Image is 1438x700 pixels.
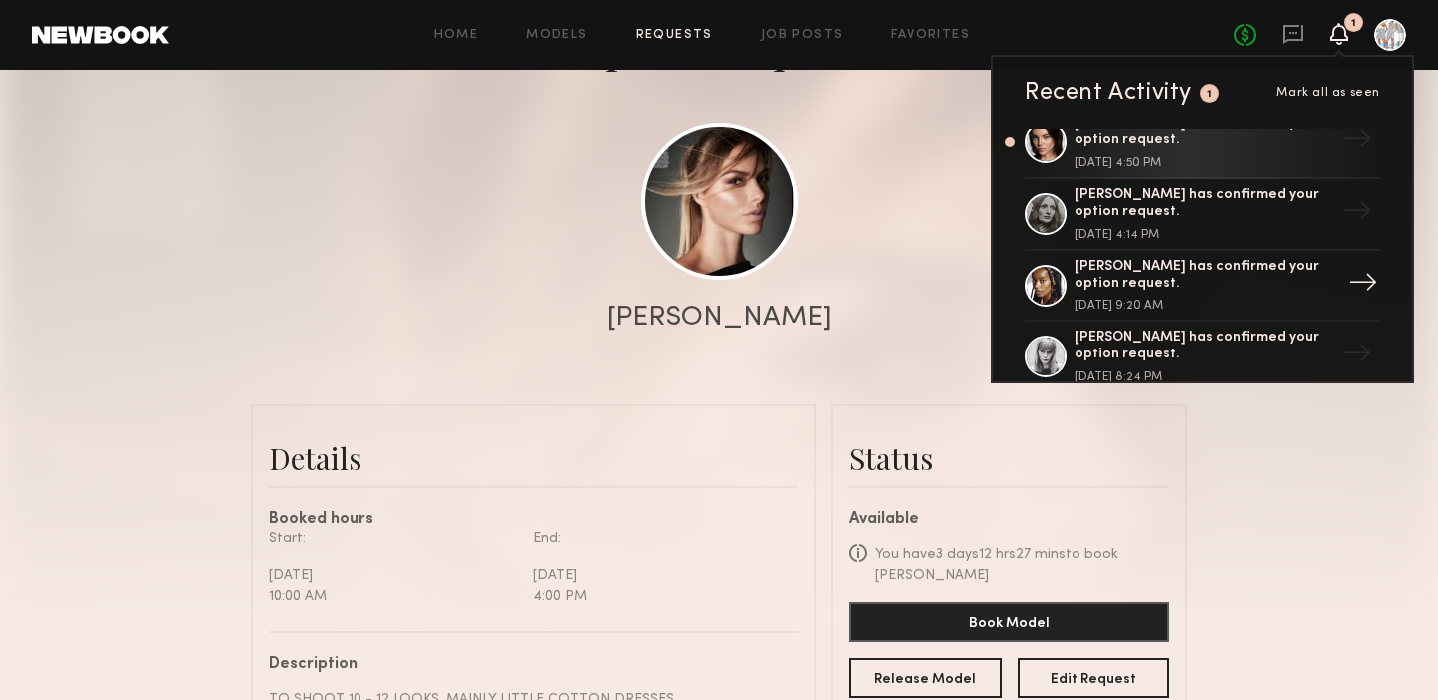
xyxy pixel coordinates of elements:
div: [PERSON_NAME] has confirmed your option request. [1075,259,1334,293]
span: Mark all as seen [1276,87,1380,99]
div: [PERSON_NAME] has confirmed your option request. [1075,330,1334,363]
div: → [1334,331,1380,382]
a: Favorites [891,29,970,42]
div: → [1334,188,1380,240]
a: Requests [636,29,713,42]
div: Details [269,438,798,478]
div: [DATE] 4:50 PM [1075,157,1334,169]
div: 1 [1207,89,1213,100]
a: [PERSON_NAME] has confirmed your option request.[DATE] 4:14 PM→ [1025,179,1380,251]
div: [DATE] 4:14 PM [1075,229,1334,241]
a: Models [526,29,587,42]
div: → [1340,260,1386,312]
a: Home [434,29,479,42]
div: Description [269,657,783,673]
div: Booked hours [269,512,798,528]
a: [PERSON_NAME] has confirmed your option request.[DATE] 4:50 PM→ [1025,108,1380,180]
div: [DATE] [269,565,518,586]
div: [DATE] [533,565,783,586]
a: [PERSON_NAME] has confirmed your option request.[DATE] 9:20 AM→ [1025,251,1380,323]
a: Job Posts [761,29,844,42]
div: Recent Activity [1025,81,1192,105]
a: [PERSON_NAME] has confirmed your option request.[DATE] 8:24 PM→ [1025,322,1380,393]
div: You have 3 days 12 hrs 27 mins to book [PERSON_NAME] [875,544,1169,586]
div: End: [533,528,783,549]
div: [DATE] 8:24 PM [1075,371,1334,383]
div: [PERSON_NAME] has confirmed your option request. [1075,116,1334,150]
div: Start: [269,528,518,549]
div: [PERSON_NAME] has confirmed your option request. [1075,187,1334,221]
div: → [1334,116,1380,168]
div: 10:00 AM [269,586,518,607]
button: Release Model [849,658,1002,698]
div: Available [849,512,1169,528]
button: Book Model [849,602,1169,642]
div: 1 [1351,18,1356,29]
div: Status [849,438,1169,478]
button: Edit Request [1018,658,1170,698]
div: [PERSON_NAME] [607,304,832,332]
div: [DATE] 9:20 AM [1075,300,1334,312]
div: 4:00 PM [533,586,783,607]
